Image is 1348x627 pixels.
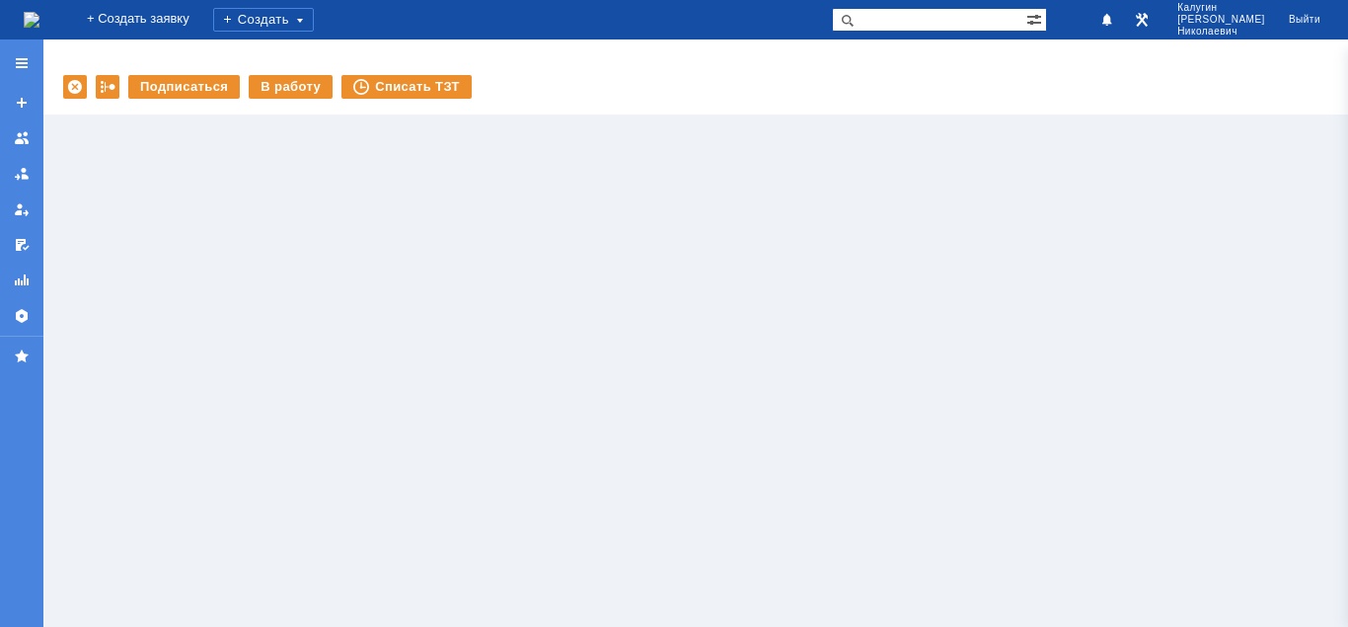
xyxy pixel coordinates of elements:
a: Создать заявку [6,87,37,118]
a: Настройки [6,300,37,332]
a: Заявки на командах [6,122,37,154]
div: Работа с массовостью [96,75,119,99]
div: Создать [213,8,314,32]
a: Отчеты [6,265,37,296]
a: Перейти в интерфейс администратора [1130,8,1154,32]
a: Мои заявки [6,194,37,225]
a: Перейти на домашнюю страницу [24,12,39,28]
div: Удалить [63,75,87,99]
a: Мои согласования [6,229,37,261]
span: [PERSON_NAME] [1177,14,1265,26]
span: Николаевич [1177,26,1265,38]
span: Расширенный поиск [1026,9,1046,28]
span: Калугин [1177,2,1265,14]
img: logo [24,12,39,28]
a: Заявки в моей ответственности [6,158,37,190]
